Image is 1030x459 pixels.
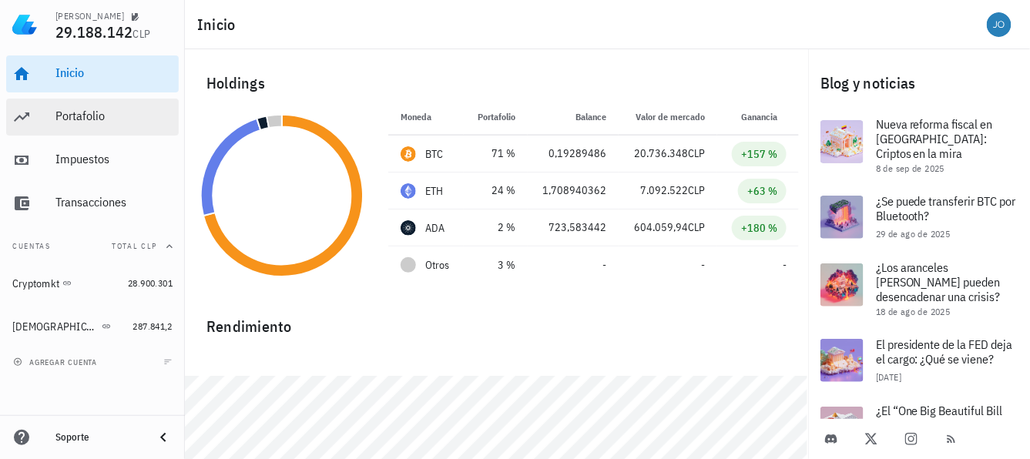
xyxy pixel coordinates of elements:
[540,219,606,236] div: 723,583442
[808,183,1030,251] a: ¿Se puede transferir BTC por Bluetooth? 29 de ago de 2025
[194,59,799,108] div: Holdings
[112,241,157,251] span: Total CLP
[876,162,944,174] span: 8 de sep de 2025
[9,354,104,370] button: agregar cuenta
[401,183,416,199] div: ETH-icon
[528,99,619,136] th: Balance
[741,146,777,162] div: +157 %
[55,195,173,209] div: Transacciones
[16,357,97,367] span: agregar cuenta
[388,99,464,136] th: Moneda
[133,27,151,41] span: CLP
[688,220,705,234] span: CLP
[55,109,173,123] div: Portafolio
[876,371,901,383] span: [DATE]
[425,146,444,162] div: BTC
[401,146,416,162] div: BTC-icon
[133,320,173,332] span: 287.841,2
[12,320,99,333] div: [DEMOGRAPHIC_DATA]
[6,55,179,92] a: Inicio
[6,99,179,136] a: Portafolio
[808,108,1030,183] a: Nueva reforma fiscal en [GEOGRAPHIC_DATA]: Criptos en la mira 8 de sep de 2025
[464,99,528,136] th: Portafolio
[12,12,37,37] img: LedgiFi
[540,183,606,199] div: 1,708940362
[194,302,799,339] div: Rendimiento
[55,22,133,42] span: 29.188.142
[55,152,173,166] div: Impuestos
[634,220,688,234] span: 604.059,94
[987,12,1012,37] div: avatar
[55,10,124,22] div: [PERSON_NAME]
[876,116,993,161] span: Nueva reforma fiscal en [GEOGRAPHIC_DATA]: Criptos en la mira
[741,111,787,122] span: Ganancia
[701,258,705,272] span: -
[540,146,606,162] div: 0,19289486
[55,431,142,444] div: Soporte
[876,306,951,317] span: 18 de ago de 2025
[688,183,705,197] span: CLP
[876,193,1016,223] span: ¿Se puede transferir BTC por Bluetooth?
[619,99,717,136] th: Valor de mercado
[197,12,242,37] h1: Inicio
[6,265,179,302] a: Cryptomkt 28.900.301
[741,220,777,236] div: +180 %
[808,59,1030,108] div: Blog y noticias
[401,220,416,236] div: ADA-icon
[876,260,1001,304] span: ¿Los aranceles [PERSON_NAME] pueden desencadenar una crisis?
[476,219,515,236] div: 2 %
[55,65,173,80] div: Inicio
[747,183,777,199] div: +63 %
[6,228,179,265] button: CuentasTotal CLP
[476,183,515,199] div: 24 %
[476,146,515,162] div: 71 %
[425,257,449,273] span: Otros
[12,277,59,290] div: Cryptomkt
[640,183,688,197] span: 7.092.522
[602,258,606,272] span: -
[783,258,787,272] span: -
[6,185,179,222] a: Transacciones
[876,337,1013,367] span: El presidente de la FED deja el cargo: ¿Qué se viene?
[128,277,173,289] span: 28.900.301
[476,257,515,273] div: 3 %
[6,142,179,179] a: Impuestos
[808,251,1030,327] a: ¿Los aranceles [PERSON_NAME] pueden desencadenar una crisis? 18 de ago de 2025
[425,183,444,199] div: ETH
[808,327,1030,394] a: El presidente de la FED deja el cargo: ¿Qué se viene? [DATE]
[688,146,705,160] span: CLP
[6,308,179,345] a: [DEMOGRAPHIC_DATA] 287.841,2
[634,146,688,160] span: 20.736.348
[876,228,951,240] span: 29 de ago de 2025
[425,220,445,236] div: ADA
